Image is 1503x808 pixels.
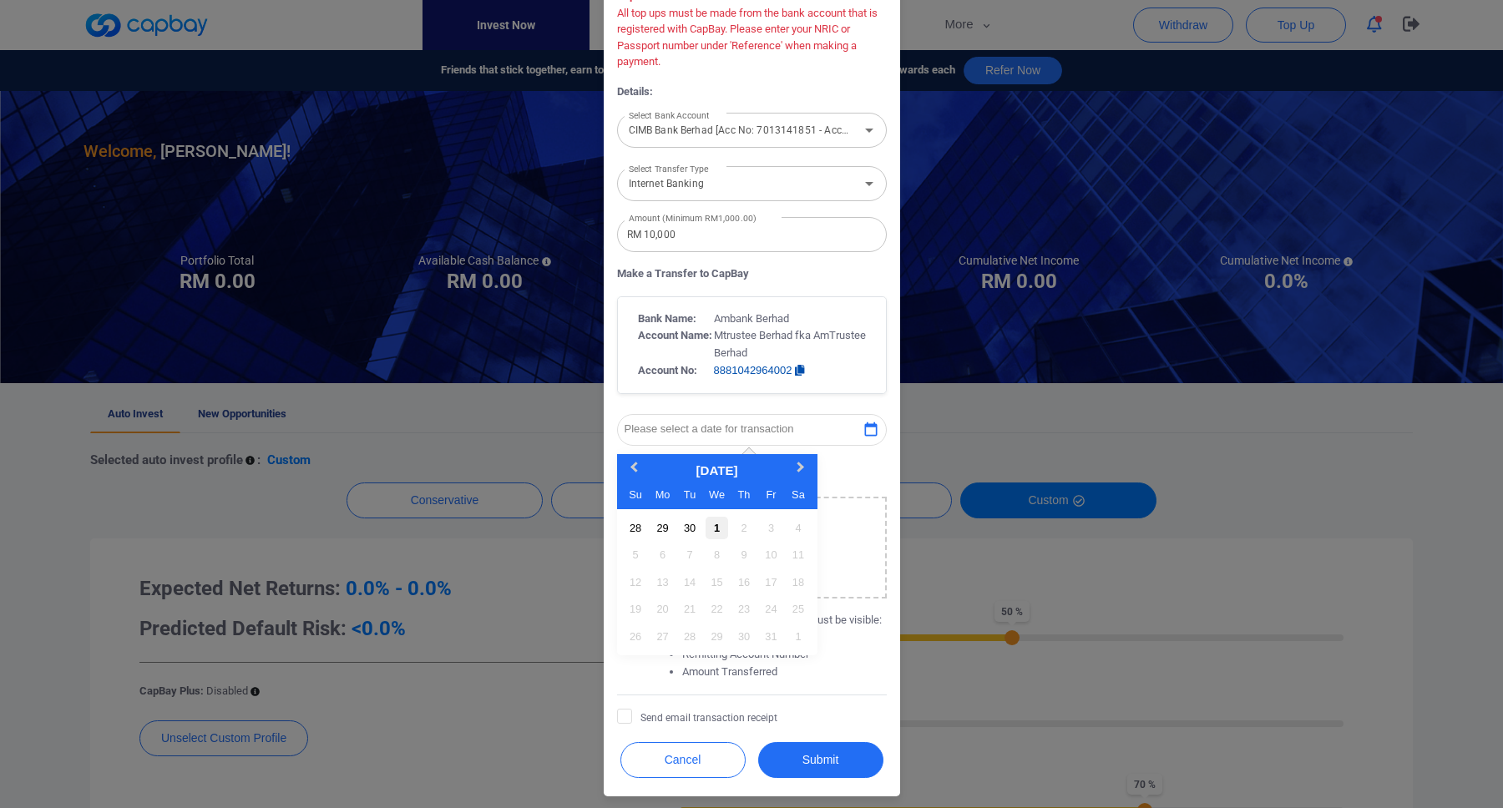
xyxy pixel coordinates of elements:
div: Not available Saturday, October 18th, 2025 [787,571,809,593]
div: Not available Sunday, October 19th, 2025 [625,598,647,620]
div: Not available Monday, October 13th, 2025 [651,571,674,593]
div: Not available Thursday, October 16th, 2025 [732,571,755,593]
div: Not available Sunday, October 12th, 2025 [625,571,647,593]
li: Amount Transferred [682,664,882,681]
div: Not available Monday, October 27th, 2025 [651,625,674,648]
p: Details: [617,83,887,101]
div: Not available Wednesday, October 8th, 2025 [706,543,728,566]
div: Not available Thursday, October 23rd, 2025 [732,598,755,620]
button: Open [858,172,881,195]
div: Not available Saturday, October 11th, 2025 [787,543,809,566]
div: Choose Wednesday, October 1st, 2025 [706,517,728,539]
label: Select Transfer Type [629,158,709,179]
div: Not available Sunday, October 26th, 2025 [625,625,647,648]
p: Account Name: [638,327,714,345]
div: Fr [760,483,782,506]
div: month 2025-10 [622,514,812,649]
p: All top ups must be made from the bank account that is registered with CapBay. Please enter your ... [617,5,887,70]
p: Please select a date for transaction [625,423,794,436]
button: Next Month [789,456,816,482]
div: Choose Tuesday, September 30th, 2025 [678,517,701,539]
button: Open [858,119,881,142]
p: Make a Transfer to CapBay [617,265,887,283]
div: Choose Sunday, September 28th, 2025 [625,517,647,539]
div: Not available Wednesday, October 15th, 2025 [706,571,728,593]
div: Tu [678,483,701,506]
div: We [706,483,728,506]
p: Mtrustee Berhad fka AmTrustee Berhad [714,327,866,362]
span: Send email transaction receipt [617,709,777,725]
div: Th [732,483,755,506]
div: Not available Sunday, October 5th, 2025 [625,543,647,566]
div: Not available Thursday, October 30th, 2025 [732,625,755,648]
div: Not available Saturday, October 25th, 2025 [787,598,809,620]
button: 8881042964002 [714,365,805,377]
label: Select Bank Account [629,104,710,126]
button: Previous Month [619,456,645,482]
button: Cancel [620,742,746,778]
div: Not available Friday, October 3rd, 2025 [760,517,782,539]
div: Choose Monday, September 29th, 2025 [651,517,674,539]
div: Not available Wednesday, October 29th, 2025 [706,625,728,648]
div: [DATE] [617,461,817,481]
div: Not available Thursday, October 2nd, 2025 [732,517,755,539]
div: Not available Friday, October 17th, 2025 [760,571,782,593]
div: Not available Tuesday, October 7th, 2025 [678,543,701,566]
div: Sa [787,483,809,506]
div: Not available Tuesday, October 28th, 2025 [678,625,701,648]
div: Not available Tuesday, October 14th, 2025 [678,571,701,593]
div: Mo [651,483,674,506]
div: Not available Saturday, November 1st, 2025 [787,625,809,648]
div: Not available Monday, October 6th, 2025 [651,543,674,566]
div: Not available Friday, October 10th, 2025 [760,543,782,566]
div: Not available Friday, October 24th, 2025 [760,598,782,620]
p: Ambank Berhad [714,311,866,328]
div: Not available Saturday, October 4th, 2025 [787,517,809,539]
div: Not available Wednesday, October 22nd, 2025 [706,598,728,620]
div: Not available Thursday, October 9th, 2025 [732,543,755,566]
div: Not available Monday, October 20th, 2025 [651,598,674,620]
span: 8881042964002 [714,364,805,376]
div: Not available Tuesday, October 21st, 2025 [678,598,701,620]
p: Account No: [638,362,714,380]
div: Su [625,483,647,506]
button: Please select a date for transaction [617,414,887,446]
div: Not available Friday, October 31st, 2025 [760,625,782,648]
label: Amount (Minimum RM1,000.00) [629,212,757,225]
p: Bank Name: [638,311,714,328]
button: Submit [758,742,883,778]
